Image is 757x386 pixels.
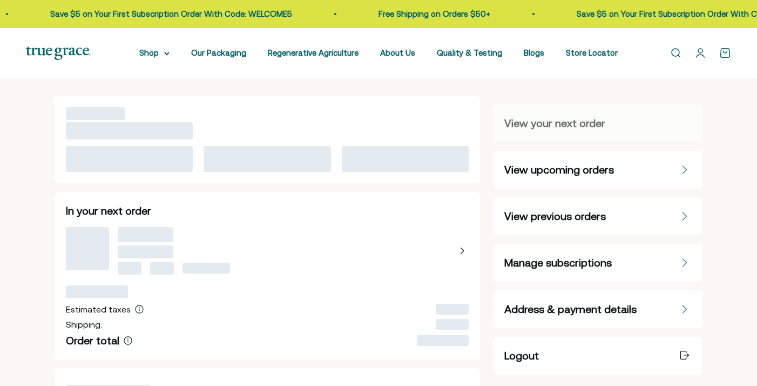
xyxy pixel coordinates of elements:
[504,116,605,131] span: View your next order
[524,48,544,57] a: Blogs
[118,245,173,258] span: ‌
[504,255,612,270] span: Manage subscriptions
[191,48,246,57] a: Our Packaging
[66,320,102,329] span: Shipping:
[66,304,131,314] span: Estimated taxes
[204,146,330,172] span: ‌
[504,209,606,224] span: View previous orders
[493,244,702,282] a: Manage subscriptions
[504,162,614,177] span: View upcoming orders
[66,146,193,172] span: ‌
[493,337,702,375] a: Logout
[493,151,702,189] a: View upcoming orders
[504,348,539,363] span: Logout
[342,146,469,172] span: ‌
[66,334,119,347] span: Order total
[183,263,230,274] span: ‌
[66,227,109,270] span: ‌
[150,262,174,275] span: ‌
[493,104,702,142] a: View your next order
[437,48,502,57] a: Quality & Testing
[268,48,359,57] a: Regenerative Agriculture
[358,9,470,18] a: Free Shipping on Orders $50+
[66,203,469,218] h2: In your next order
[66,107,125,120] span: ‌
[493,197,702,235] a: View previous orders
[436,319,469,330] span: ‌
[118,227,173,242] span: ‌
[139,46,170,59] summary: Shop
[118,262,141,275] span: ‌
[30,8,272,21] p: Save $5 on Your First Subscription Order With Code: WELCOME5
[66,122,193,139] span: ‌
[504,302,637,317] span: Address & payment details
[66,285,128,298] span: ‌
[566,48,618,57] a: Store Locator
[493,290,702,328] a: Address & payment details
[417,335,469,346] span: ‌
[380,48,415,57] a: About Us
[436,304,469,315] span: ‌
